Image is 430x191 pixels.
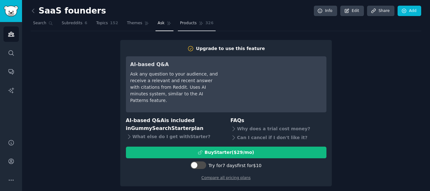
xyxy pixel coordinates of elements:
[126,132,222,141] div: What else do I get with Starter ?
[230,125,326,133] div: Why does a trial cost money?
[127,20,142,26] span: Themes
[126,147,326,158] button: BuyStarter($29/mo)
[131,125,191,131] span: GummySearch Starter
[110,20,118,26] span: 152
[130,71,219,104] div: Ask any question to your audience, and receive a relevant and recent answer with citations from R...
[4,6,18,17] img: GummySearch logo
[62,20,82,26] span: Subreddits
[130,61,219,69] h3: AI-based Q&A
[180,20,197,26] span: Products
[178,18,216,31] a: Products326
[126,117,222,132] h3: AI-based Q&A is included in plan
[196,45,265,52] div: Upgrade to use this feature
[230,117,326,125] h3: FAQs
[59,18,89,31] a: Subreddits6
[314,6,337,16] a: Info
[33,20,46,26] span: Search
[96,20,108,26] span: Topics
[94,18,120,31] a: Topics152
[208,162,261,169] div: Try for 7 days first for $10
[398,6,421,16] a: Add
[206,20,214,26] span: 326
[156,18,173,31] a: Ask
[31,18,55,31] a: Search
[125,18,151,31] a: Themes
[340,6,364,16] a: Edit
[158,20,165,26] span: Ask
[205,149,254,156] div: Buy Starter ($ 29 /mo )
[201,176,251,180] a: Compare all pricing plans
[31,6,106,16] h2: SaaS founders
[85,20,88,26] span: 6
[230,133,326,142] div: Can I cancel if I don't like it?
[367,6,394,16] a: Share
